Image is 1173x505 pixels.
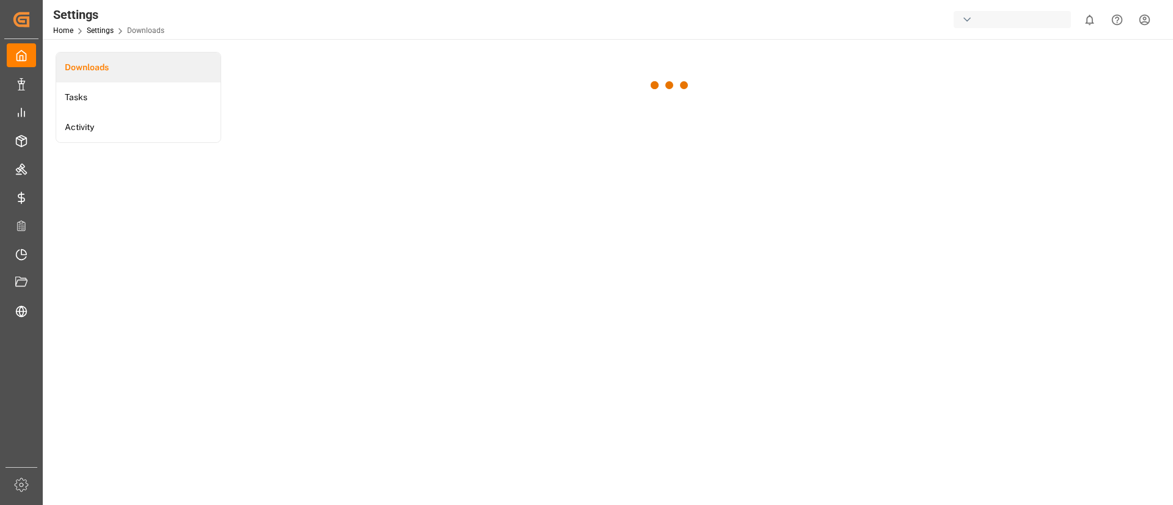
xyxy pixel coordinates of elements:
button: show 0 new notifications [1076,6,1103,34]
a: Activity [56,112,221,142]
a: Tasks [56,82,221,112]
div: Settings [53,5,164,24]
a: Home [53,26,73,35]
button: Help Center [1103,6,1131,34]
a: Downloads [56,53,221,82]
a: Settings [87,26,114,35]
